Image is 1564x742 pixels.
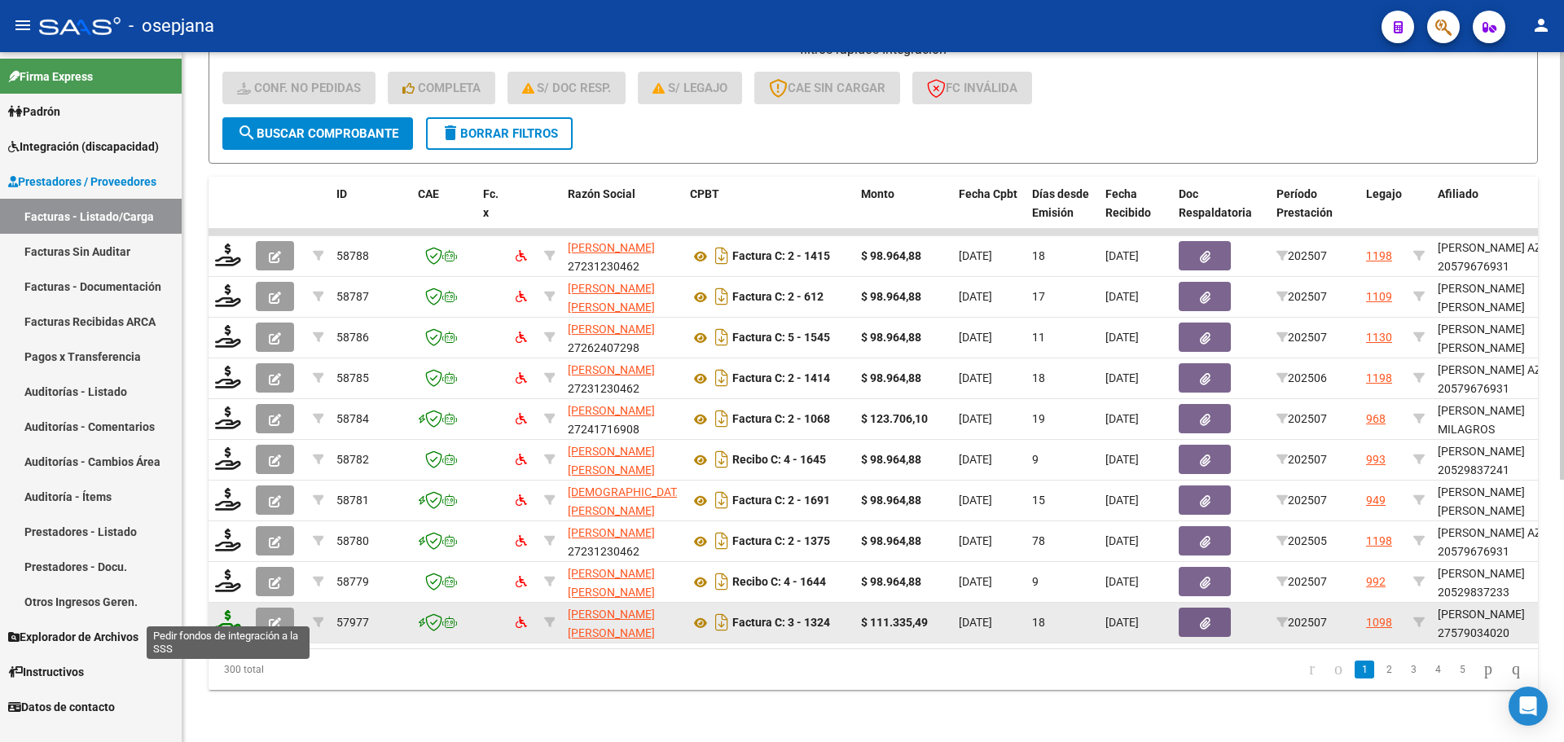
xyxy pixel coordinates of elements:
[861,575,921,588] strong: $ 98.964,88
[1366,450,1386,469] div: 993
[732,535,830,548] strong: Factura C: 2 - 1375
[568,402,677,436] div: 27241716908
[711,365,732,391] i: Descargar documento
[8,138,159,156] span: Integración (discapacidad)
[568,241,655,254] span: [PERSON_NAME]
[561,177,683,248] datatable-header-cell: Razón Social
[959,494,992,507] span: [DATE]
[568,485,687,517] span: [DEMOGRAPHIC_DATA][PERSON_NAME]
[1426,656,1450,683] li: page 4
[1276,616,1327,629] span: 202507
[959,575,992,588] span: [DATE]
[959,453,992,466] span: [DATE]
[1276,249,1327,262] span: 202507
[1032,494,1045,507] span: 15
[8,628,138,646] span: Explorador de Archivos
[13,15,33,35] mat-icon: menu
[1276,453,1327,466] span: 202507
[1438,564,1555,602] div: [PERSON_NAME] 20529837233
[1366,532,1392,551] div: 1198
[237,126,398,141] span: Buscar Comprobante
[952,177,1026,248] datatable-header-cell: Fecha Cpbt
[1366,328,1392,347] div: 1130
[1450,656,1474,683] li: page 5
[477,177,509,248] datatable-header-cell: Fc. x
[1032,575,1039,588] span: 9
[711,324,732,350] i: Descargar documento
[522,81,612,95] span: S/ Doc Resp.
[237,81,361,95] span: Conf. no pedidas
[652,81,727,95] span: S/ legajo
[568,320,677,354] div: 27262407298
[336,575,369,588] span: 58779
[927,81,1017,95] span: FC Inválida
[711,243,732,269] i: Descargar documento
[959,249,992,262] span: [DATE]
[1360,177,1407,248] datatable-header-cell: Legajo
[1428,661,1448,678] a: 4
[1352,656,1377,683] li: page 1
[1505,661,1527,678] a: go to last page
[732,372,830,385] strong: Factura C: 2 - 1414
[568,526,655,539] span: [PERSON_NAME]
[426,117,573,150] button: Borrar Filtros
[336,494,369,507] span: 58781
[861,371,921,384] strong: $ 98.964,88
[959,371,992,384] span: [DATE]
[330,177,411,248] datatable-header-cell: ID
[568,361,677,395] div: 27231230462
[711,406,732,432] i: Descargar documento
[1438,605,1555,643] div: [PERSON_NAME] 27579034020
[222,72,376,104] button: Conf. no pedidas
[1105,187,1151,219] span: Fecha Recibido
[1276,534,1327,547] span: 202505
[1379,661,1399,678] a: 2
[336,187,347,200] span: ID
[336,412,369,425] span: 58784
[1105,249,1139,262] span: [DATE]
[732,291,824,304] strong: Factura C: 2 - 612
[732,250,830,263] strong: Factura C: 2 - 1415
[1366,288,1392,306] div: 1109
[1032,331,1045,344] span: 11
[1401,656,1426,683] li: page 3
[1276,290,1327,303] span: 202507
[1438,524,1555,561] div: [PERSON_NAME] AZUL 20579676931
[441,126,558,141] span: Borrar Filtros
[861,187,894,200] span: Monto
[1366,247,1392,266] div: 1198
[1438,239,1555,276] div: [PERSON_NAME] AZUL 20579676931
[1438,187,1478,200] span: Afiliado
[1404,661,1423,678] a: 3
[1026,177,1099,248] datatable-header-cell: Días desde Emisión
[336,249,369,262] span: 58788
[959,412,992,425] span: [DATE]
[568,605,677,639] div: 27338952282
[568,187,635,200] span: Razón Social
[507,72,626,104] button: S/ Doc Resp.
[959,534,992,547] span: [DATE]
[711,446,732,472] i: Descargar documento
[861,494,921,507] strong: $ 98.964,88
[1366,410,1386,428] div: 968
[1366,369,1392,388] div: 1198
[1366,613,1392,632] div: 1098
[568,442,677,476] div: 27242165972
[683,177,854,248] datatable-header-cell: CPBT
[129,8,214,44] span: - osepjana
[336,371,369,384] span: 58785
[711,487,732,513] i: Descargar documento
[711,609,732,635] i: Descargar documento
[959,331,992,344] span: [DATE]
[1276,575,1327,588] span: 202507
[1032,371,1045,384] span: 18
[1377,656,1401,683] li: page 2
[1438,483,1555,538] div: [PERSON_NAME] [PERSON_NAME] 27579840469
[1366,187,1402,200] span: Legajo
[1032,412,1045,425] span: 19
[1438,442,1555,480] div: [PERSON_NAME] 20529837241
[1276,412,1327,425] span: 202507
[1032,453,1039,466] span: 9
[1172,177,1270,248] datatable-header-cell: Doc Respaldatoria
[1276,494,1327,507] span: 202507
